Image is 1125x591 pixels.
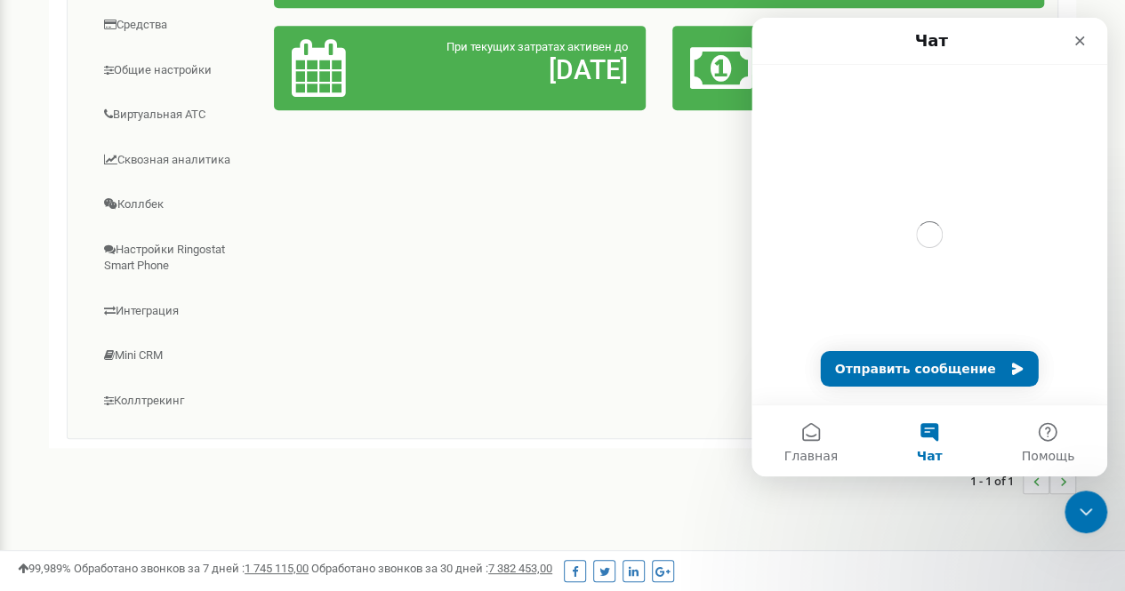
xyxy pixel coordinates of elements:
[81,228,275,288] a: Настройки Ringostat Smart Phone
[81,183,275,227] a: Коллбек
[413,55,628,84] h2: [DATE]
[311,562,552,575] span: Обработано звонков за 30 дней :
[81,139,275,182] a: Сквозная аналитика
[751,18,1107,476] iframe: Intercom live chat
[1065,491,1107,533] iframe: Intercom live chat
[81,379,275,423] a: Коллтрекинг
[970,467,1023,494] span: 1 - 1 of 1
[446,40,628,53] span: При текущих затратах активен до
[81,290,275,333] a: Интеграция
[81,93,275,137] a: Виртуальная АТС
[81,334,275,378] a: Mini CRM
[81,49,275,92] a: Общие настройки
[74,562,309,575] span: Обработано звонков за 7 дней :
[18,562,71,575] span: 99,989%
[81,4,275,47] a: Средства
[488,562,552,575] u: 7 382 453,00
[245,562,309,575] u: 1 745 115,00
[970,450,1076,512] nav: ...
